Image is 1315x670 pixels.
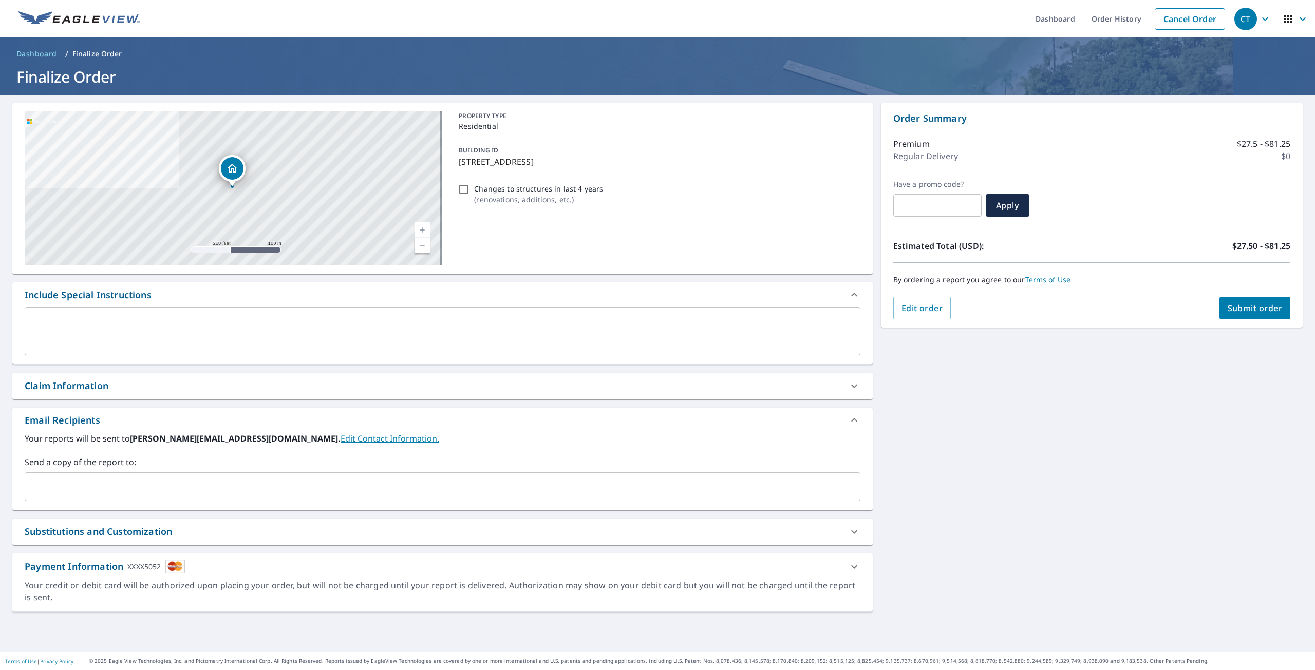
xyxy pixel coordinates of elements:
button: Submit order [1219,297,1291,319]
img: cardImage [165,560,185,573]
p: By ordering a report you agree to our [893,275,1290,284]
div: Substitutions and Customization [25,525,172,539]
div: Claim Information [12,373,873,399]
div: Claim Information [25,379,108,393]
div: XXXX5052 [127,560,161,573]
a: Current Level 17, Zoom Out [415,238,430,253]
div: Payment Information [25,560,185,573]
p: [STREET_ADDRESS] [459,156,856,168]
div: Include Special Instructions [12,282,873,307]
label: Have a promo code? [893,180,982,189]
div: Dropped pin, building 1, Residential property, 2112 Rockcliffe Loop College Station, TX 77845 [219,155,246,187]
p: © 2025 Eagle View Technologies, Inc. and Pictometry International Corp. All Rights Reserved. Repo... [89,657,1310,665]
p: | [5,658,73,664]
img: EV Logo [18,11,140,27]
p: Premium [893,138,930,150]
p: BUILDING ID [459,146,498,155]
p: Estimated Total (USD): [893,240,1092,252]
div: Email Recipients [12,408,873,432]
h1: Finalize Order [12,66,1303,87]
li: / [65,48,68,60]
nav: breadcrumb [12,46,1303,62]
div: Your credit or debit card will be authorized upon placing your order, but will not be charged unt... [25,580,860,603]
button: Apply [986,194,1029,217]
span: Edit order [901,302,943,314]
span: Apply [994,200,1021,211]
a: EditContactInfo [341,433,439,444]
a: Cancel Order [1155,8,1225,30]
a: Privacy Policy [40,658,73,665]
p: Changes to structures in last 4 years [474,183,603,194]
span: Dashboard [16,49,57,59]
div: CT [1234,8,1257,30]
p: Regular Delivery [893,150,958,162]
div: Substitutions and Customization [12,519,873,545]
button: Edit order [893,297,951,319]
p: Finalize Order [72,49,122,59]
a: Current Level 17, Zoom In [415,222,430,238]
div: Email Recipients [25,413,100,427]
div: Include Special Instructions [25,288,152,302]
p: $27.5 - $81.25 [1237,138,1290,150]
p: $27.50 - $81.25 [1232,240,1290,252]
label: Send a copy of the report to: [25,456,860,468]
div: Payment InformationXXXX5052cardImage [12,553,873,580]
p: PROPERTY TYPE [459,111,856,121]
label: Your reports will be sent to [25,432,860,445]
p: $0 [1281,150,1290,162]
b: [PERSON_NAME][EMAIL_ADDRESS][DOMAIN_NAME]. [130,433,341,444]
p: Residential [459,121,856,131]
p: Order Summary [893,111,1290,125]
a: Dashboard [12,46,61,62]
p: ( renovations, additions, etc. ) [474,194,603,205]
span: Submit order [1228,302,1283,314]
a: Terms of Use [5,658,37,665]
a: Terms of Use [1025,275,1071,284]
